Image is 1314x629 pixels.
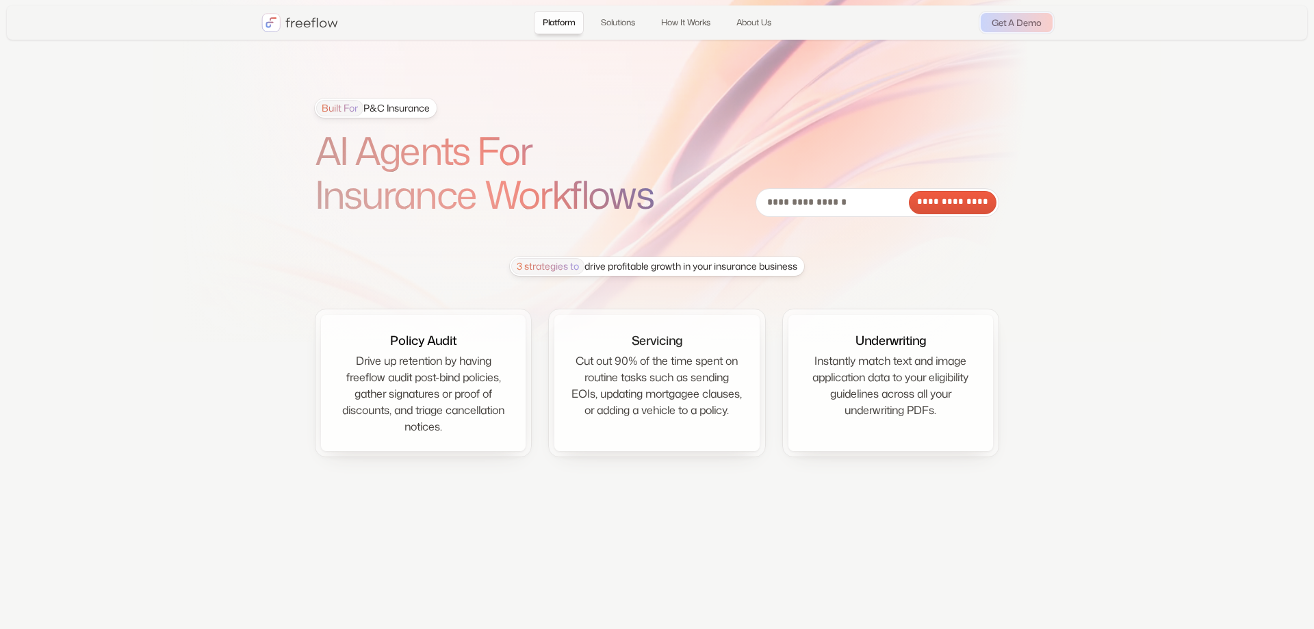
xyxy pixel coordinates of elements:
span: Built For [316,100,363,116]
div: Servicing [632,331,682,350]
a: home [261,13,338,32]
a: About Us [727,11,780,34]
a: How It Works [652,11,719,34]
div: Cut out 90% of the time spent on routine tasks such as sending EOIs, updating mortgagee clauses, ... [571,352,743,418]
h1: AI Agents For Insurance Workflows [315,129,691,217]
a: Solutions [592,11,644,34]
div: Instantly match text and image application data to your eligibility guidelines across all your un... [805,352,977,418]
div: P&C Insurance [316,100,430,116]
a: Get A Demo [981,13,1053,32]
form: Email Form [756,188,999,217]
a: Platform [534,11,583,34]
span: 3 strategies to [511,258,584,274]
div: Drive up retention by having freeflow audit post-bind policies, gather signatures or proof of dis... [337,352,509,435]
div: Policy Audit [390,331,456,350]
div: Underwriting [855,331,926,350]
div: drive profitable growth in your insurance business [511,258,797,274]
